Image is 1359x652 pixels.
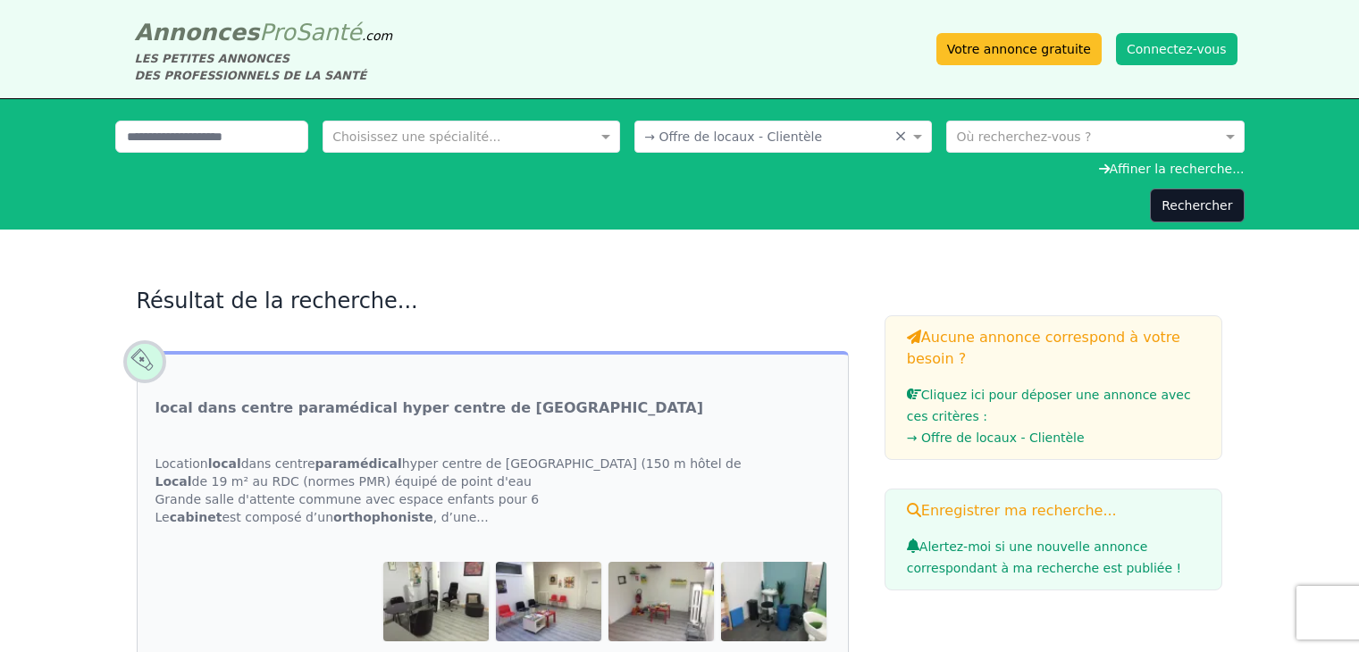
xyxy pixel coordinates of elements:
[608,562,714,641] img: local dans centre paramédical hyper centre de Rouen
[333,510,433,524] strong: orthophoniste
[259,19,296,46] span: Pro
[936,33,1102,65] a: Votre annonce gratuite
[296,19,362,46] span: Santé
[907,500,1201,522] h3: Enregistrer ma recherche...
[315,456,402,471] strong: paramédical
[208,456,241,471] strong: local
[1116,33,1237,65] button: Connectez-vous
[155,474,192,489] strong: Local
[907,427,1201,448] li: → Offre de locaux - Clientèle
[137,287,849,315] h2: Résultat de la recherche...
[721,562,826,641] img: local dans centre paramédical hyper centre de Rouen
[1150,188,1244,222] button: Rechercher
[155,397,704,419] a: local dans centre paramédical hyper centre de [GEOGRAPHIC_DATA]
[362,29,392,43] span: .com
[383,562,489,641] img: local dans centre paramédical hyper centre de Rouen
[170,510,222,524] strong: cabinet
[907,539,1181,575] span: Alertez-moi si une nouvelle annonce correspondant à ma recherche est publiée !
[138,437,848,544] div: Location dans centre hyper centre de [GEOGRAPHIC_DATA] (150 m hôtel de de 19 m² au RDC (normes PM...
[115,160,1245,178] div: Affiner la recherche...
[893,128,909,146] span: Clear all
[135,19,260,46] span: Annonces
[135,50,393,84] div: LES PETITES ANNONCES DES PROFESSIONNELS DE LA SANTÉ
[135,19,393,46] a: AnnoncesProSanté.com
[907,388,1201,448] a: Cliquez ici pour déposer une annonce avec ces critères :→ Offre de locaux - Clientèle
[496,562,601,641] img: local dans centre paramédical hyper centre de Rouen
[907,327,1201,370] h3: Aucune annonce correspond à votre besoin ?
